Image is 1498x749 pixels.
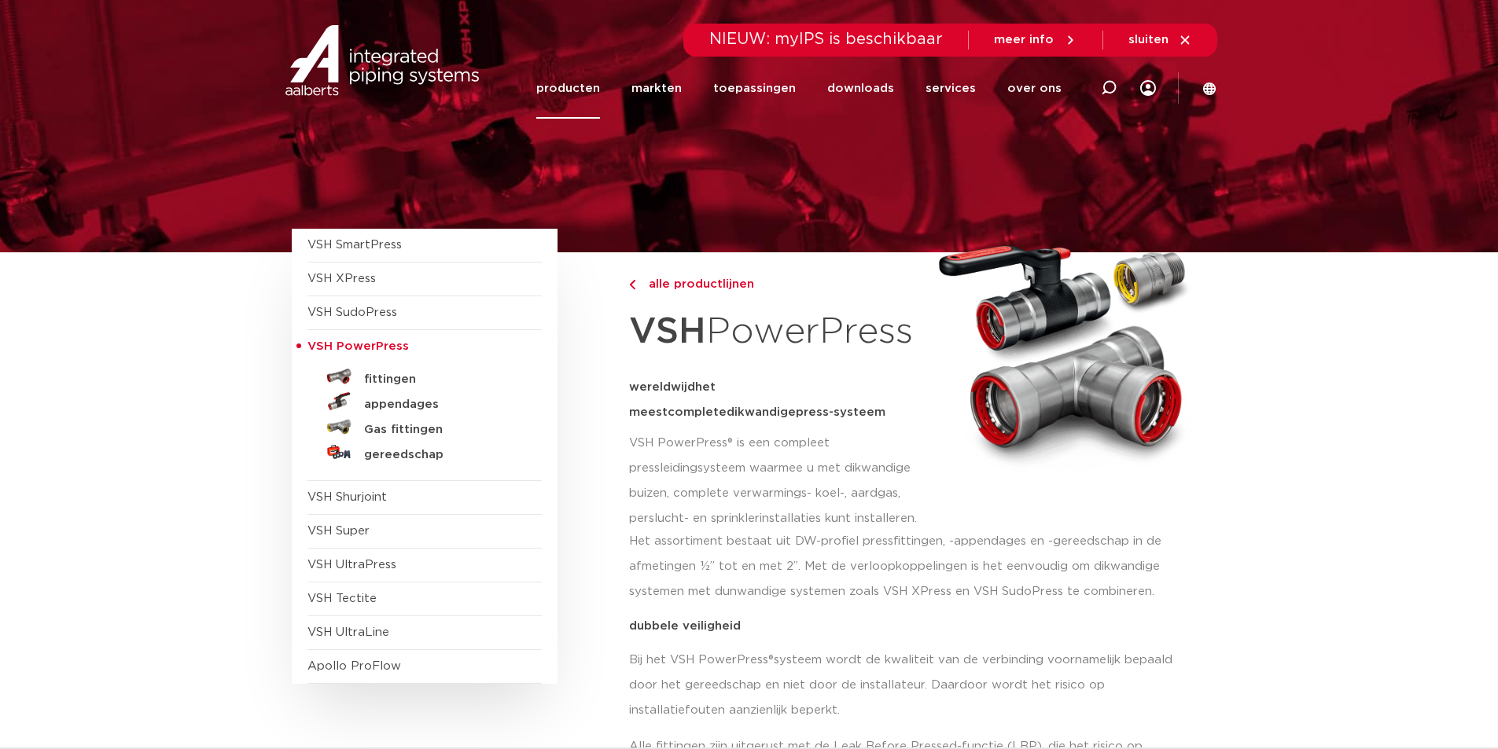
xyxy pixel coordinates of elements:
a: VSH Shurjoint [307,491,387,503]
a: gereedschap [307,439,542,464]
span: alle productlijnen [639,278,754,290]
a: Apollo ProFlow [307,660,401,672]
a: meer info [994,33,1077,47]
h5: fittingen [364,373,520,387]
a: VSH Tectite [307,593,377,604]
a: sluiten [1128,33,1192,47]
span: Bij het VSH PowerPress [629,654,768,666]
a: VSH Super [307,525,370,537]
a: VSH XPress [307,273,376,285]
span: VSH PowerPress [307,340,409,352]
p: dubbele veiligheid [629,620,1197,632]
a: over ons [1007,58,1062,119]
a: Gas fittingen [307,414,542,439]
a: alle productlijnen [629,275,924,294]
span: dikwandige [727,406,796,418]
span: het meest [629,381,716,418]
h5: Gas fittingen [364,423,520,437]
strong: VSH [629,314,706,350]
a: producten [536,58,600,119]
span: press-systeem [796,406,885,418]
span: NIEUW: myIPS is beschikbaar [709,31,943,47]
span: sluiten [1128,34,1169,46]
a: VSH SudoPress [307,307,397,318]
img: chevron-right.svg [629,280,635,290]
span: wereldwijd [629,381,695,393]
p: Het assortiment bestaat uit DW-profiel pressfittingen, -appendages en -gereedschap in de afmeting... [629,529,1197,604]
a: VSH UltraPress [307,559,396,571]
span: meer info [994,34,1054,46]
h5: gereedschap [364,448,520,462]
span: ® [768,654,774,666]
a: services [926,58,976,119]
a: downloads [827,58,894,119]
h1: PowerPress [629,302,924,362]
span: complete [668,406,727,418]
h5: appendages [364,398,520,412]
a: VSH UltraLine [307,626,389,638]
p: VSH PowerPress® is een compleet pressleidingsysteem waarmee u met dikwandige buizen, complete ver... [629,431,924,531]
nav: Menu [536,58,1062,119]
span: systeem wordt de kwaliteit van de verbinding voornamelijk bepaald door het gereedschap en niet do... [629,654,1172,716]
a: markten [631,58,682,119]
a: appendages [307,389,542,414]
a: fittingen [307,364,542,389]
a: toepassingen [713,58,796,119]
a: VSH SmartPress [307,239,402,251]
